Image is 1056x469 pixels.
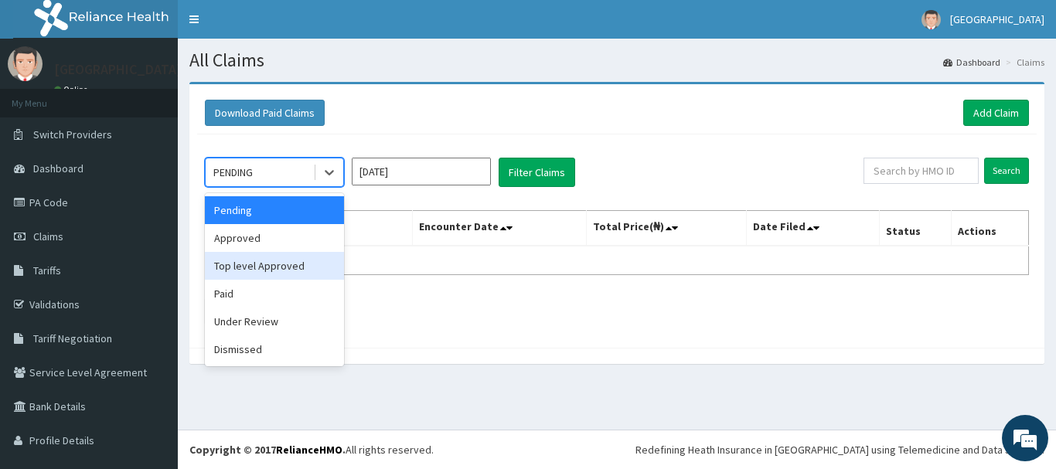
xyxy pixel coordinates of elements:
th: Date Filed [747,211,880,246]
input: Select Month and Year [352,158,491,185]
div: Pending [205,196,344,224]
a: Add Claim [963,100,1029,126]
div: Redefining Heath Insurance in [GEOGRAPHIC_DATA] using Telemedicine and Data Science! [635,442,1044,457]
input: Search by HMO ID [864,158,979,184]
span: Dashboard [33,161,83,175]
button: Filter Claims [499,158,575,187]
span: [GEOGRAPHIC_DATA] [950,12,1044,26]
input: Search [984,158,1029,184]
div: Under Review [205,308,344,335]
div: PENDING [213,165,253,180]
a: Online [54,84,91,95]
th: Total Price(₦) [586,211,747,246]
th: Encounter Date [413,211,586,246]
div: Top level Approved [205,252,344,280]
li: Claims [1002,56,1044,69]
a: Dashboard [943,56,1000,69]
div: Approved [205,224,344,252]
span: Claims [33,229,63,243]
th: Status [880,211,952,246]
strong: Copyright © 2017 . [189,443,346,457]
span: Tariffs [33,263,61,277]
span: Switch Providers [33,127,112,141]
footer: All rights reserved. [178,430,1056,469]
span: Tariff Negotiation [33,331,112,345]
a: RelianceHMO [276,443,342,457]
img: User Image [921,10,941,29]
div: Dismissed [205,335,344,363]
p: [GEOGRAPHIC_DATA] [54,63,182,76]
img: User Image [8,46,43,81]
th: Actions [951,211,1028,246]
div: Paid [205,280,344,308]
h1: All Claims [189,50,1044,70]
button: Download Paid Claims [205,100,325,126]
